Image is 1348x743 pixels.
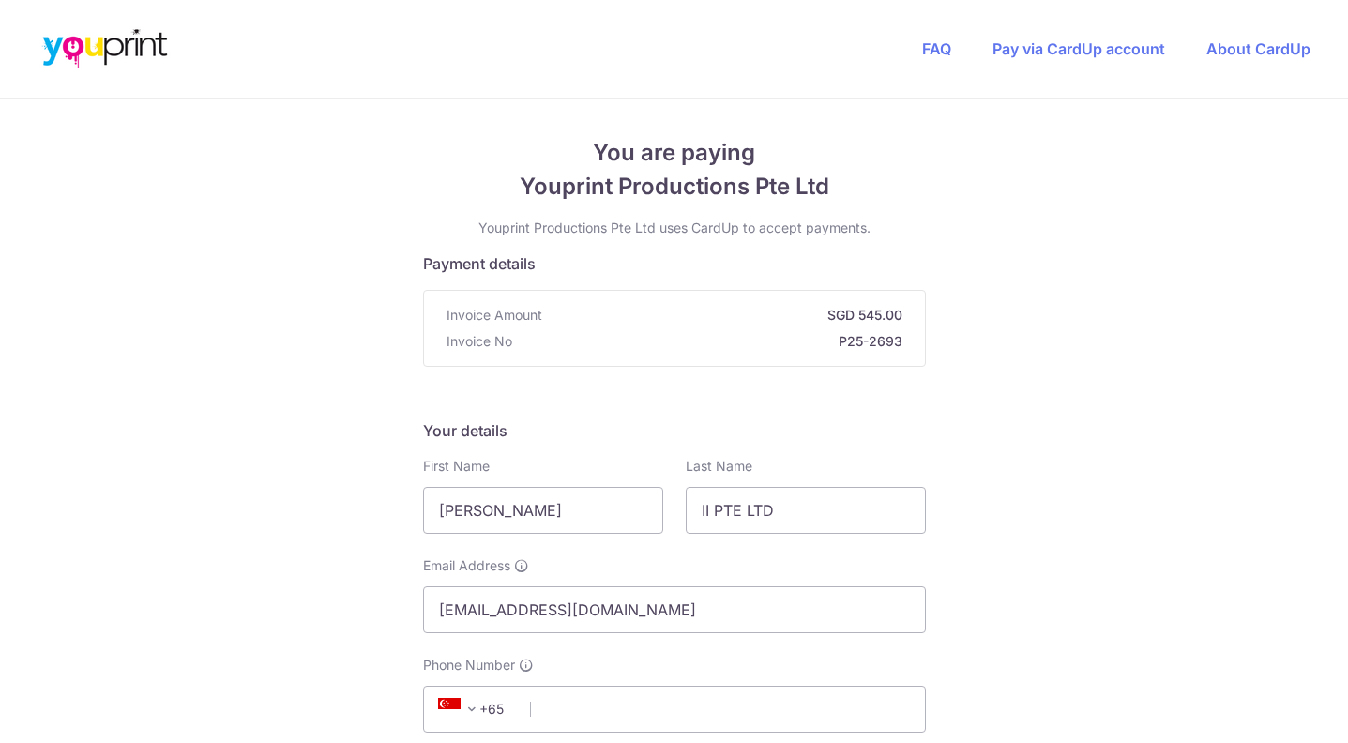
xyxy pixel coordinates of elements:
[686,487,926,534] input: Last name
[423,556,510,575] span: Email Address
[423,586,926,633] input: Email address
[447,332,512,351] span: Invoice No
[550,306,902,325] strong: SGD 545.00
[423,252,926,275] h5: Payment details
[423,419,926,442] h5: Your details
[520,332,902,351] strong: P25-2693
[438,698,483,720] span: +65
[992,39,1165,58] a: Pay via CardUp account
[922,39,951,58] a: FAQ
[447,306,542,325] span: Invoice Amount
[423,170,926,204] span: Youprint Productions Pte Ltd
[423,136,926,170] span: You are paying
[423,487,663,534] input: First name
[432,698,517,720] span: +65
[423,656,515,675] span: Phone Number
[423,457,490,476] label: First Name
[1206,39,1310,58] a: About CardUp
[423,219,926,237] p: Youprint Productions Pte Ltd uses CardUp to accept payments.
[686,457,752,476] label: Last Name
